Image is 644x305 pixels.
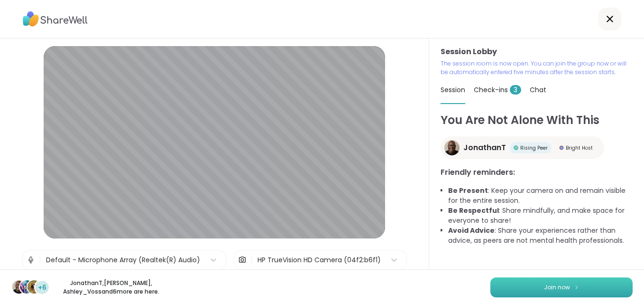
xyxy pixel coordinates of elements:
p: The session room is now open. You can join the group now or will be automatically entered five mi... [441,59,633,76]
h3: Session Lobby [441,46,633,57]
span: Join now [544,283,570,292]
img: Microphone [27,250,35,269]
img: Bright Host [559,145,564,150]
img: Rising Peer [514,145,518,150]
img: JonathanT [12,280,26,294]
img: Camera [238,250,247,269]
img: JonathanT [444,140,460,155]
p: JonathanT , [PERSON_NAME] , Ashley_Voss and 6 more are here. [58,279,164,296]
span: | [250,250,253,269]
img: ShareWell Logo [23,8,88,30]
h1: You Are Not Alone With This [441,112,633,129]
img: ShareWell Logomark [574,285,580,290]
img: Ashley_Voss [28,280,41,294]
span: Session [441,85,465,95]
span: +6 [38,283,46,293]
span: JonathanT [463,142,506,153]
div: HP TrueVision HD Camera (04f2:b6f1) [258,255,381,265]
span: | [39,250,41,269]
span: Rising Peer [520,144,548,152]
b: Be Present [448,186,488,195]
span: 3 [510,85,521,95]
a: JonathanTJonathanTRising PeerRising PeerBright HostBright Host [441,136,604,159]
span: Chat [530,85,546,95]
span: Bright Host [566,144,593,152]
b: Be Respectful [448,206,499,215]
img: hollyjanicki [20,280,33,294]
span: Check-ins [474,85,521,95]
li: : Share mindfully, and make space for everyone to share! [448,206,633,226]
b: Avoid Advice [448,226,495,235]
h3: Friendly reminders: [441,167,633,178]
li: : Keep your camera on and remain visible for the entire session. [448,186,633,206]
div: Default - Microphone Array (Realtek(R) Audio) [46,255,200,265]
li: : Share your experiences rather than advice, as peers are not mental health professionals. [448,226,633,246]
button: Join now [490,277,633,297]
